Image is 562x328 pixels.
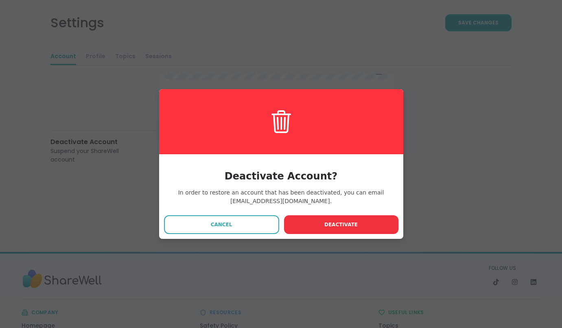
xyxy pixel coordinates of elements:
span: Cancel [211,221,232,228]
span: In order to restore an account that has been deactivated, you can email [EMAIL_ADDRESS][DOMAIN_NA... [164,188,398,206]
button: Cancel [164,215,279,234]
h3: Deactivate Account? [164,169,398,184]
span: Deactivate [324,221,358,228]
button: Deactivate [284,215,398,234]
